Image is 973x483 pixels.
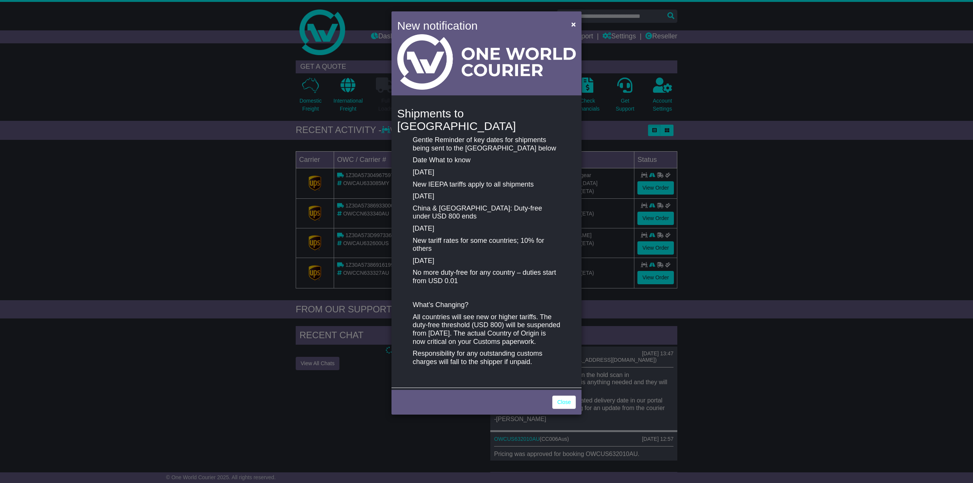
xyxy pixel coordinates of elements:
[413,237,560,253] p: New tariff rates for some countries; 10% for others
[413,168,560,177] p: [DATE]
[571,20,576,29] span: ×
[413,181,560,189] p: New IEEPA tariffs apply to all shipments
[397,34,576,90] img: Light
[397,17,560,34] h4: New notification
[413,156,560,165] p: Date What to know
[413,350,560,366] p: Responsibility for any outstanding customs charges will fall to the shipper if unpaid.
[413,269,560,285] p: No more duty-free for any country – duties start from USD 0.01
[413,136,560,152] p: Gentle Reminder of key dates for shipments being sent to the [GEOGRAPHIC_DATA] below
[413,204,560,221] p: China & [GEOGRAPHIC_DATA]: Duty-free under USD 800 ends
[413,257,560,265] p: [DATE]
[397,107,576,132] h4: Shipments to [GEOGRAPHIC_DATA]
[413,225,560,233] p: [DATE]
[413,192,560,201] p: [DATE]
[413,301,560,309] p: What’s Changing?
[552,396,576,409] a: Close
[413,313,560,346] p: All countries will see new or higher tariffs. The duty-free threshold (USD 800) will be suspended...
[567,16,580,32] button: Close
